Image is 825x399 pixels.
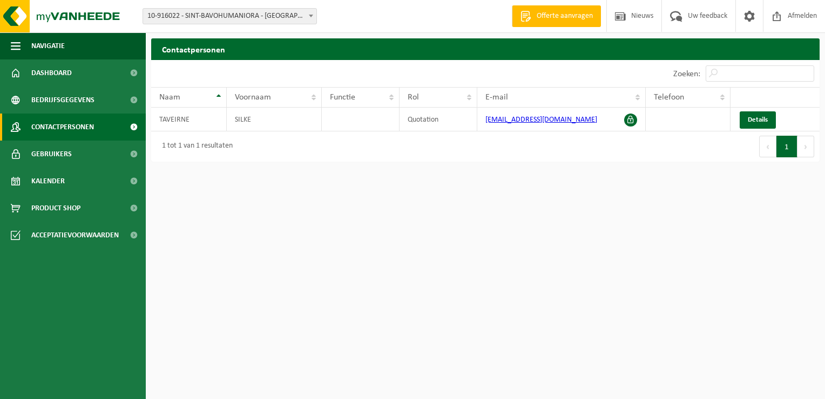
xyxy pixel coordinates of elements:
span: 10-916022 - SINT-BAVOHUMANIORA - GENT [143,9,316,24]
span: Voornaam [235,93,271,102]
button: Next [797,136,814,157]
a: Details [740,111,776,129]
button: 1 [776,136,797,157]
span: Product Shop [31,195,80,222]
button: Previous [759,136,776,157]
td: Quotation [400,108,477,131]
span: Gebruikers [31,141,72,168]
label: Zoeken: [673,70,700,78]
div: 1 tot 1 van 1 resultaten [157,137,233,156]
span: E-mail [485,93,508,102]
span: Contactpersonen [31,114,94,141]
span: 10-916022 - SINT-BAVOHUMANIORA - GENT [143,8,317,24]
span: Rol [408,93,419,102]
h2: Contactpersonen [151,38,820,59]
span: Dashboard [31,59,72,87]
span: Naam [159,93,180,102]
td: SILKE [227,108,322,131]
span: Telefoon [654,93,684,102]
span: Acceptatievoorwaarden [31,222,119,249]
span: Bedrijfsgegevens [31,87,94,114]
span: Details [748,116,768,123]
a: [EMAIL_ADDRESS][DOMAIN_NAME] [485,116,597,124]
span: Kalender [31,168,65,195]
span: Functie [330,93,355,102]
span: Offerte aanvragen [534,11,596,22]
td: TAVEIRNE [151,108,227,131]
span: Navigatie [31,32,65,59]
a: Offerte aanvragen [512,5,601,27]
